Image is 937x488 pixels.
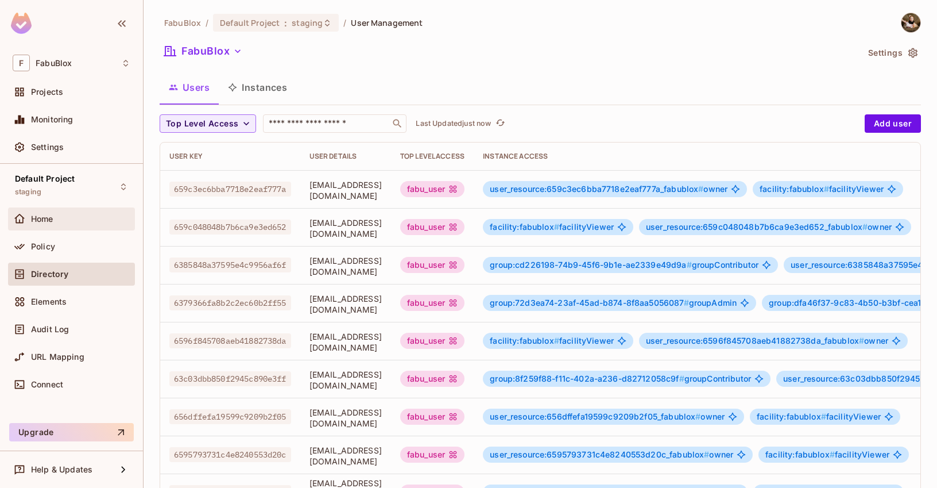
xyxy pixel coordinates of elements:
[309,293,382,315] span: [EMAIL_ADDRESS][DOMAIN_NAME]
[493,117,507,130] button: refresh
[490,450,733,459] span: owner
[160,42,247,60] button: FabuBlox
[160,73,219,102] button: Users
[490,298,737,308] span: groupAdmin
[400,295,464,311] div: fabu_user
[206,17,208,28] li: /
[490,260,691,270] span: group:cd226198-74b9-45f6-9b1e-ae2339e49d9a
[490,222,614,232] span: facilityViewer
[821,412,826,421] span: #
[309,331,382,353] span: [EMAIL_ADDRESS][DOMAIN_NAME]
[859,336,864,345] span: #
[31,115,73,124] span: Monitoring
[31,214,53,224] span: Home
[31,143,64,152] span: Settings
[490,185,727,194] span: owner
[284,18,288,28] span: :
[219,73,296,102] button: Instances
[646,336,864,345] span: user_resource:6596f845708aeb41882738da_fabublox
[400,371,464,387] div: fabu_user
[490,222,559,232] span: facility:fabublox
[400,152,464,161] div: Top Level Access
[11,13,32,34] img: SReyMgAAAABJRU5ErkJggg==
[490,336,614,345] span: facilityViewer
[169,295,291,310] span: 6379366fa8b2c2ec60b2ff55
[865,114,921,133] button: Add user
[400,333,464,349] div: fabu_user
[760,184,829,194] span: facility:fabublox
[698,184,703,194] span: #
[495,118,505,129] span: refresh
[309,179,382,201] span: [EMAIL_ADDRESS][DOMAIN_NAME]
[830,449,835,459] span: #
[490,374,684,383] span: group:8f259f88-f11c-402a-a236-d82712058c9f
[31,87,63,97] span: Projects
[646,222,892,232] span: owner
[309,255,382,277] span: [EMAIL_ADDRESS][DOMAIN_NAME]
[31,380,63,389] span: Connect
[684,298,689,308] span: #
[491,117,507,130] span: Click to refresh data
[490,260,758,270] span: groupContributor
[31,297,67,306] span: Elements
[765,449,835,459] span: facility:fabublox
[490,412,725,421] span: owner
[343,17,346,28] li: /
[760,185,884,194] span: facilityViewer
[169,152,291,161] div: User Key
[400,219,464,235] div: fabu_user
[862,222,868,232] span: #
[400,409,464,425] div: fabu_user
[36,59,72,68] span: Workspace: FabuBlox
[864,44,921,62] button: Settings
[646,222,868,232] span: user_resource:659c048048b7b6ca9e3ed652_fabublox
[31,242,55,251] span: Policy
[31,352,84,362] span: URL Mapping
[351,17,423,28] span: User Management
[169,371,291,386] span: 63c03dbb850f2945c890e3ff
[169,447,291,462] span: 6595793731c4e8240553d20c
[309,369,382,391] span: [EMAIL_ADDRESS][DOMAIN_NAME]
[490,336,559,345] span: facility:fabublox
[704,449,709,459] span: #
[169,409,291,424] span: 656dffefa19599c9209b2f05
[901,13,920,32] img: Peter Webb
[9,423,134,441] button: Upgrade
[169,182,291,197] span: 659c3ec6bba7718e2eaf777a
[490,298,688,308] span: group:72d3ea74-23af-45ad-b874-8f8aa5056087
[490,412,700,421] span: user_resource:656dffefa19599c9209b2f05_fabublox
[15,187,41,197] span: staging
[824,184,829,194] span: #
[400,257,464,273] div: fabu_user
[646,336,888,345] span: owner
[757,412,826,421] span: facility:fabublox
[554,336,559,345] span: #
[490,374,751,383] span: groupContributor
[220,17,280,28] span: Default Project
[164,17,201,28] span: the active workspace
[554,222,559,232] span: #
[292,17,323,28] span: staging
[416,119,491,128] p: Last Updated just now
[13,55,30,71] span: F
[309,217,382,239] span: [EMAIL_ADDRESS][DOMAIN_NAME]
[687,260,692,270] span: #
[169,333,291,348] span: 6596f845708aeb41882738da
[309,445,382,467] span: [EMAIL_ADDRESS][DOMAIN_NAME]
[400,447,464,463] div: fabu_user
[309,407,382,429] span: [EMAIL_ADDRESS][DOMAIN_NAME]
[166,117,238,131] span: Top Level Access
[695,412,700,421] span: #
[31,270,68,279] span: Directory
[31,325,69,334] span: Audit Log
[490,449,709,459] span: user_resource:6595793731c4e8240553d20c_fabublox
[169,258,291,272] span: 6385848a37595e4c9956af6f
[160,114,256,133] button: Top Level Access
[757,412,881,421] span: facilityViewer
[309,152,382,161] div: User Details
[765,450,889,459] span: facilityViewer
[490,184,703,194] span: user_resource:659c3ec6bba7718e2eaf777a_fabublox
[400,181,464,197] div: fabu_user
[31,465,92,474] span: Help & Updates
[679,374,684,383] span: #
